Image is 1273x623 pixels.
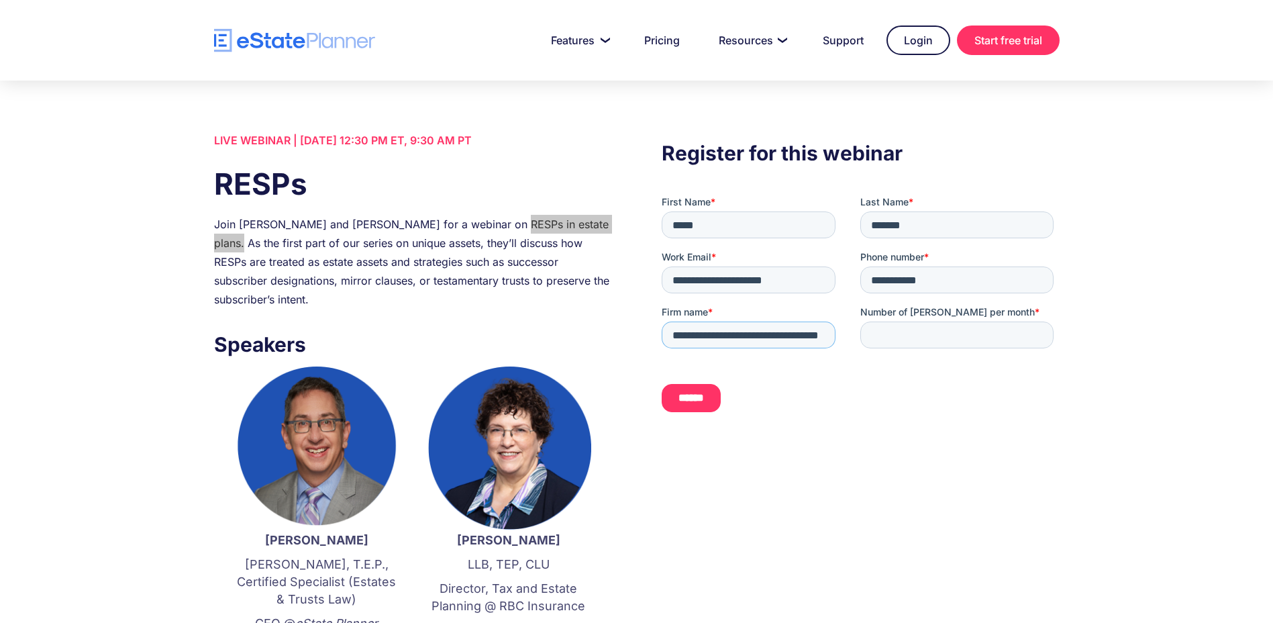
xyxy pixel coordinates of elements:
[214,131,611,150] div: LIVE WEBINAR | [DATE] 12:30 PM ET, 9:30 AM PT
[957,26,1060,55] a: Start free trial
[457,533,560,547] strong: [PERSON_NAME]
[628,27,696,54] a: Pricing
[662,195,1059,436] iframe: Form 0
[265,533,368,547] strong: [PERSON_NAME]
[426,556,591,573] p: LLB, TEP, CLU
[214,29,375,52] a: home
[234,556,399,608] p: [PERSON_NAME], T.E.P., Certified Specialist (Estates & Trusts Law)
[807,27,880,54] a: Support
[703,27,800,54] a: Resources
[662,138,1059,169] h3: Register for this webinar
[214,215,611,309] div: Join [PERSON_NAME] and [PERSON_NAME] for a webinar on RESPs in estate plans. As the first part of...
[535,27,621,54] a: Features
[214,329,611,360] h3: Speakers
[214,163,611,205] h1: RESPs
[426,580,591,615] p: Director, Tax and Estate Planning @ RBC Insurance
[886,26,950,55] a: Login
